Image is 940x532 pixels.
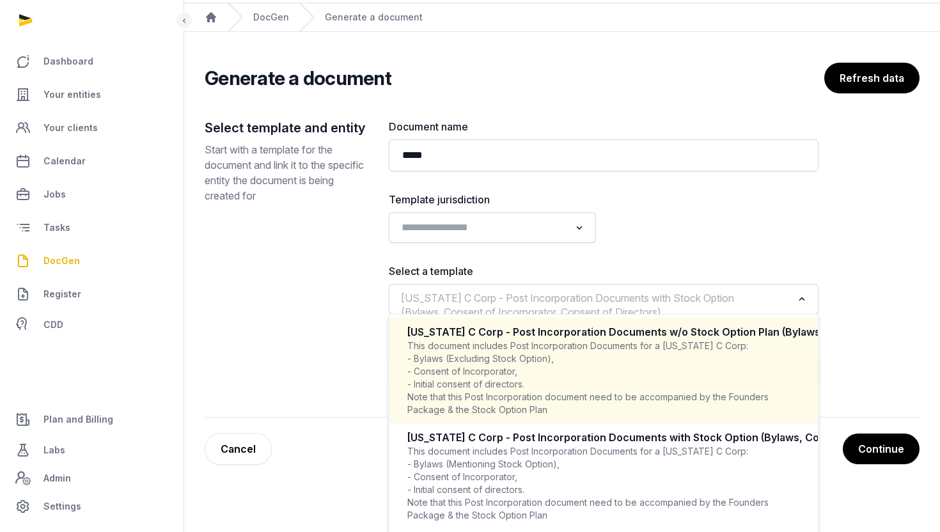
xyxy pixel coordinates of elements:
h2: Generate a document [205,66,391,90]
div: [US_STATE] C Corp - Post Incorporation Documents w/o Stock Option Plan (Bylaws, Consent of Incorp... [407,325,800,340]
a: Tasks [10,212,173,243]
a: DocGen [10,246,173,276]
span: Plan and Billing [43,412,113,427]
h2: Select template and entity [205,119,368,137]
p: Start with a template for the document and link it to the specific entity the document is being c... [205,142,368,203]
a: Dashboard [10,46,173,77]
input: Search for option [396,219,570,237]
span: DocGen [43,253,80,269]
div: Search for option [395,216,590,239]
div: Generate a document [325,11,423,24]
input: Search for option [396,290,792,308]
span: Admin [43,471,71,486]
label: Template jurisdiction [389,192,596,207]
div: This document includes Post Incorporation Documents for a [US_STATE] C Corp: - Bylaws (Mentioning... [407,445,800,522]
span: Dashboard [43,54,93,69]
a: Register [10,279,173,309]
div: [US_STATE] C Corp - Post Incorporation Documents with Stock Option (Bylaws, Consent of Incorporat... [407,430,800,445]
a: DocGen [253,11,289,24]
button: Refresh data [824,63,920,93]
a: Cancel [205,433,272,465]
nav: Breadcrumb [184,3,940,32]
span: Tasks [43,220,70,235]
a: Settings [10,491,173,522]
span: Your clients [43,120,98,136]
a: Your entities [10,79,173,110]
button: Continue [843,434,920,464]
a: CDD [10,312,173,338]
a: Admin [10,465,173,491]
label: Select a template [389,263,819,279]
span: Calendar [43,153,86,169]
span: Labs [43,442,65,458]
div: This document includes Post Incorporation Documents for a [US_STATE] C Corp: - Bylaws (Excluding ... [407,340,800,416]
a: Labs [10,435,173,465]
span: CDD [43,317,63,332]
span: [US_STATE] C Corp - Post Incorporation Documents with Stock Option (Bylaws, Consent of Incorporat... [398,290,776,320]
span: Settings [43,499,81,514]
div: Search for option [395,288,812,311]
a: Your clients [10,113,173,143]
span: Your entities [43,87,101,102]
a: Jobs [10,179,173,210]
a: Plan and Billing [10,404,173,435]
span: Jobs [43,187,66,202]
a: Calendar [10,146,173,176]
span: Register [43,286,81,302]
label: Document name [389,119,819,134]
